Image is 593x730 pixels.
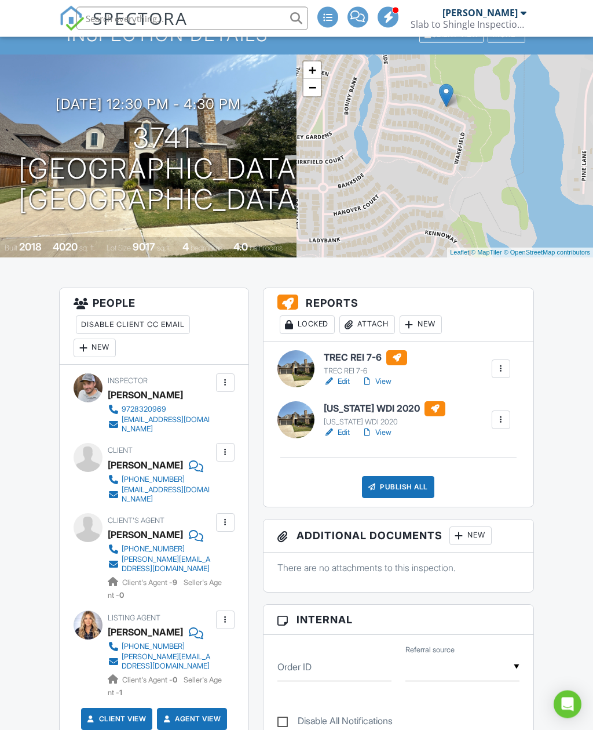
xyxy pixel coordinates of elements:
[339,316,395,335] div: Attach
[411,19,526,30] div: Slab to Shingle Inspections PLLC
[108,387,183,404] div: [PERSON_NAME]
[324,376,350,388] a: Edit
[450,249,469,256] a: Leaflet
[324,351,407,366] h6: TREC REI 7-6
[108,486,213,504] a: [EMAIL_ADDRESS][DOMAIN_NAME]
[442,7,518,19] div: [PERSON_NAME]
[122,653,213,671] div: [PERSON_NAME][EMAIL_ADDRESS][DOMAIN_NAME]
[108,544,213,555] a: [PHONE_NUMBER]
[108,526,183,544] a: [PERSON_NAME]
[59,16,188,40] a: SPECTORA
[233,241,248,253] div: 4.0
[405,645,455,656] label: Referral source
[107,244,131,253] span: Lot Size
[108,446,133,455] span: Client
[504,249,590,256] a: © OpenStreetMap contributors
[263,520,533,553] h3: Additional Documents
[19,241,42,253] div: 2018
[362,477,434,499] div: Publish All
[108,457,183,474] div: [PERSON_NAME]
[5,244,17,253] span: Built
[108,404,213,416] a: 9728320969
[108,517,164,525] span: Client's Agent
[119,689,122,698] strong: 1
[263,605,533,635] h3: Internal
[122,642,185,652] div: [PHONE_NUMBER]
[76,316,190,335] div: Disable Client CC Email
[56,97,241,112] h3: [DATE] 12:30 pm - 4:30 pm
[122,555,213,574] div: [PERSON_NAME][EMAIL_ADDRESS][DOMAIN_NAME]
[449,527,492,546] div: New
[324,367,407,376] div: TREC REI 7-6
[76,7,308,30] input: Search everything...
[324,418,445,427] div: [US_STATE] WDI 2020
[108,653,213,671] a: [PERSON_NAME][EMAIL_ADDRESS][DOMAIN_NAME]
[133,241,155,253] div: 9017
[53,241,78,253] div: 4020
[303,62,321,79] a: Zoom in
[361,376,391,388] a: View
[447,248,593,258] div: |
[67,25,526,45] h1: Inspection Details
[19,124,306,215] h1: 3741 [GEOGRAPHIC_DATA] [GEOGRAPHIC_DATA]
[277,562,519,575] p: There are no attachments to this inspection.
[74,339,116,358] div: New
[277,661,312,674] label: Order ID
[324,427,350,439] a: Edit
[108,614,160,623] span: Listing Agent
[173,579,177,587] strong: 9
[361,427,391,439] a: View
[400,316,442,335] div: New
[419,28,484,43] div: Client View
[173,676,177,685] strong: 0
[59,6,85,31] img: The Best Home Inspection Software - Spectora
[250,244,283,253] span: bathrooms
[122,579,179,587] span: Client's Agent -
[122,545,185,554] div: [PHONE_NUMBER]
[280,316,335,335] div: Locked
[108,624,183,641] a: [PERSON_NAME]
[488,28,525,43] div: More
[122,475,185,485] div: [PHONE_NUMBER]
[122,676,179,685] span: Client's Agent -
[108,641,213,653] a: [PHONE_NUMBER]
[157,244,171,253] span: sq.ft.
[471,249,502,256] a: © MapTiler
[79,244,96,253] span: sq. ft.
[60,289,248,365] h3: People
[108,555,213,574] a: [PERSON_NAME][EMAIL_ADDRESS][DOMAIN_NAME]
[108,416,213,434] a: [EMAIL_ADDRESS][DOMAIN_NAME]
[108,377,148,386] span: Inspector
[119,591,124,600] strong: 0
[122,416,213,434] div: [EMAIL_ADDRESS][DOMAIN_NAME]
[418,30,486,39] a: Client View
[303,79,321,97] a: Zoom out
[191,244,222,253] span: bedrooms
[108,474,213,486] a: [PHONE_NUMBER]
[324,351,407,376] a: TREC REI 7-6 TREC REI 7-6
[182,241,189,253] div: 4
[554,691,581,718] div: Open Intercom Messenger
[324,402,445,427] a: [US_STATE] WDI 2020 [US_STATE] WDI 2020
[161,714,221,725] a: Agent View
[122,486,213,504] div: [EMAIL_ADDRESS][DOMAIN_NAME]
[122,405,166,415] div: 9728320969
[324,402,445,417] h6: [US_STATE] WDI 2020
[85,714,147,725] a: Client View
[263,289,533,342] h3: Reports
